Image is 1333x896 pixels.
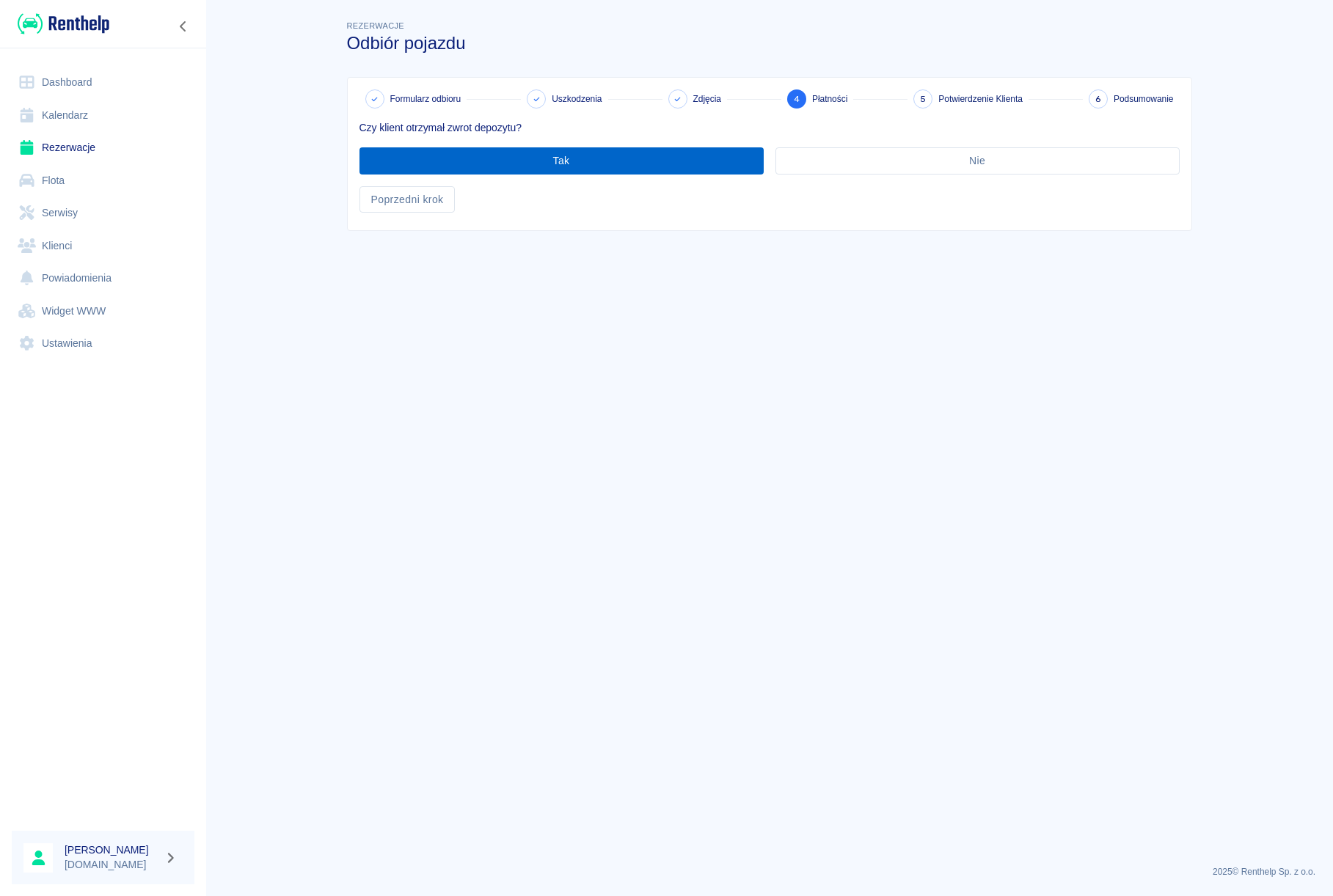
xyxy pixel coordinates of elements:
a: Renthelp logo [12,12,109,36]
p: Czy klient otrzymał zwrot depozytu? [359,120,1180,136]
a: Powiadomienia [12,262,194,295]
h3: Odbiór pojazdu [347,33,1192,54]
span: Potwierdzenie Klienta [938,92,1023,106]
a: Flota [12,164,194,197]
span: Uszkodzenia [552,92,602,106]
button: Zwiń nawigację [172,17,194,36]
span: Formularz odbioru [390,92,461,106]
span: 5 [920,92,926,107]
button: Poprzedni krok [359,186,456,213]
a: Serwisy [12,197,194,229]
button: Nie [775,147,1180,175]
a: Klienci [12,229,194,262]
a: Widget WWW [12,295,194,328]
a: Dashboard [12,66,194,99]
span: 6 [1095,92,1100,107]
p: [DOMAIN_NAME] [65,857,158,873]
a: Kalendarz [12,99,194,132]
span: Podsumowanie [1114,92,1174,106]
img: Renthelp logo [18,12,109,36]
button: Tak [359,147,764,175]
a: Rezerwacje [12,131,194,164]
p: 2025 © Renthelp Sp. z o.o. [223,865,1315,878]
span: Rezerwacje [347,21,404,30]
span: Płatności [812,92,847,106]
span: 4 [794,92,800,107]
span: Zdjęcia [693,92,721,106]
h6: [PERSON_NAME] [65,842,158,857]
a: Ustawienia [12,327,194,360]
